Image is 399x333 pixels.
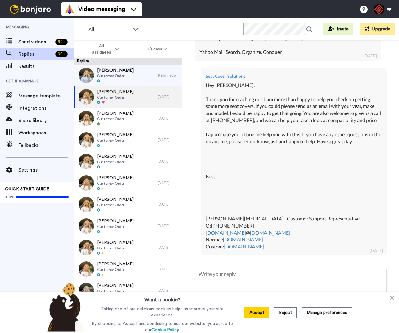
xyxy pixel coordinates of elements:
span: Customer Order [97,224,134,229]
a: [PERSON_NAME]Customer Order[DATE] [74,86,182,108]
span: Workspaces [18,129,74,137]
a: [PERSON_NAME]Customer Order[DATE] [74,280,182,301]
span: Video messaging [78,5,125,14]
div: [DATE] [158,159,179,164]
span: [PERSON_NAME] [97,89,134,95]
span: [PERSON_NAME] [97,261,134,267]
img: 71460086-13d0-4ea7-8f99-ec4169d5911f-thumb.jpg [79,261,94,277]
span: Customer Order [97,246,134,251]
div: Hey [PERSON_NAME], Thank you for reaching out. I am more than happy to help you check on getting ... [206,82,382,250]
div: [DATE] [158,180,179,185]
a: [DOMAIN_NAME] [250,230,290,236]
a: [PERSON_NAME]Customer Order[DATE] [74,258,182,280]
span: [PERSON_NAME] [97,240,134,246]
div: Replies [74,58,182,65]
div: [DATE] [158,224,179,228]
a: [PERSON_NAME]Customer Order9 min. ago [74,65,182,86]
span: Customer Order [97,73,134,78]
button: 30 days [133,44,181,55]
span: Results [18,63,74,70]
div: [DATE] [158,137,179,142]
div: 99 + [55,51,68,57]
div: 99 + [55,39,68,45]
span: [PERSON_NAME] [97,110,134,117]
img: bear-with-cookie.png [42,283,87,332]
a: [PERSON_NAME]Customer Order[DATE] [74,215,182,237]
button: All assignees [75,41,133,58]
a: [PERSON_NAME]Customer Order[DATE] [74,172,182,194]
span: Customer Order [97,181,134,186]
img: bed0879b-9833-4163-af93-a5b5a0ce2575-thumb.jpg [79,132,94,148]
span: Send videos [18,38,53,46]
span: [PERSON_NAME] [97,196,134,203]
a: [DOMAIN_NAME] [224,244,264,249]
div: [DATE] [158,202,179,207]
button: Accept [244,307,269,318]
a: Cookie Policy [151,328,179,332]
img: b57aca97-74ef-474d-9708-d75dca591c50-thumb.jpg [79,175,94,191]
a: [PERSON_NAME]Customer Order[DATE] [74,129,182,151]
button: Upgrade [360,23,395,35]
img: 49b67f77-ea4d-4881-9a85-cef0b4273f68-thumb.jpg [79,197,94,212]
span: Settings [18,166,74,174]
p: Taking one of our delicious cookies helps us improve your site experience. [90,306,235,318]
span: [PERSON_NAME] [97,218,134,224]
span: [PERSON_NAME] [97,175,134,181]
div: [DATE] [363,53,377,59]
div: [DATE] [369,248,383,254]
button: Reject [274,307,297,318]
a: [DOMAIN_NAME] [223,236,263,242]
span: Share library [18,117,74,124]
a: [DOMAIN_NAME] [206,230,246,236]
img: 83bab674-ccad-47fa-a0ff-c57d6d9fc27c-thumb.jpg [79,89,94,105]
span: Integrations [18,105,74,112]
img: bj-logo-header-white.svg [7,5,54,14]
img: 679abd21-8fb9-4071-a98c-8caf1c0324ba-thumb.jpg [79,154,94,169]
div: [DATE] [158,94,179,99]
span: Customer Order [97,267,134,272]
span: Customer Order [97,95,134,100]
div: [DATE] [158,116,179,121]
span: Message template [18,92,74,100]
p: By choosing to Accept and continuing to use our website, you agree to our . [90,321,235,333]
button: Invite [323,23,353,35]
div: [DATE] [158,245,179,250]
span: 100% [5,195,14,200]
span: Customer Order [97,117,134,121]
a: [PERSON_NAME]Customer Order[DATE] [74,151,182,172]
img: 94d000a7-9dff-4b74-a3b8-681083a5e477-thumb.jpg [79,240,94,255]
span: [PERSON_NAME] [97,67,134,73]
button: Manage preferences [302,307,352,318]
span: Customer Order [97,203,134,208]
div: Seat Cover Solutions [206,73,382,79]
span: All assignees [89,43,114,55]
img: 150d64ad-4b55-4092-9f7e-e21d54206a0e-thumb.jpg [79,68,94,83]
a: [PERSON_NAME]Customer Order[DATE] [74,194,182,215]
div: [DATE] [158,288,179,293]
img: 05d476df-1321-432e-b90d-c2a64f7b0e38-thumb.jpg [79,218,94,234]
span: [PERSON_NAME] [97,132,134,138]
div: 9 min. ago [158,73,179,78]
a: [PERSON_NAME]Customer Order[DATE] [74,237,182,258]
span: Replies [18,50,53,58]
span: QUICK START GUIDE [5,187,49,191]
a: [PERSON_NAME]Customer Order[DATE] [74,108,182,129]
span: Fallbacks [18,141,74,149]
span: Customer Order [97,289,134,294]
span: Customer Order [97,160,134,165]
h3: Want a cookie? [144,292,180,303]
img: 5b64d316-396c-4c08-b6a0-1cac7024fb7e-thumb.jpg [79,111,94,126]
div: [DATE] [158,267,179,272]
img: vm-color.svg [65,4,75,14]
span: [PERSON_NAME] [97,283,134,289]
span: Customer Order [97,138,134,143]
span: [PERSON_NAME] [97,153,134,160]
span: All [88,26,130,33]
